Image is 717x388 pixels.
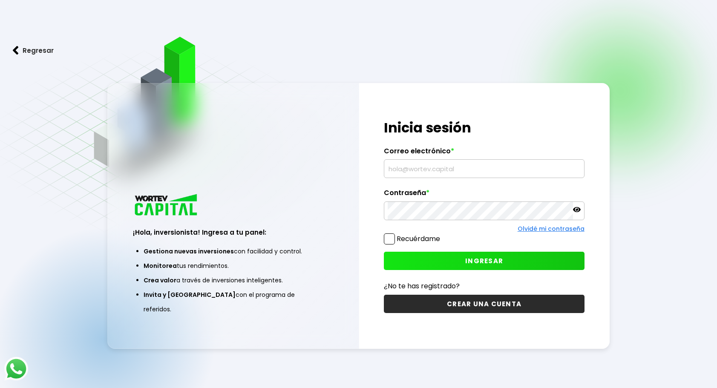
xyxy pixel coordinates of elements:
img: flecha izquierda [13,46,19,55]
span: Gestiona nuevas inversiones [144,247,234,256]
label: Recuérdame [397,234,440,244]
span: INGRESAR [465,256,503,265]
button: CREAR UNA CUENTA [384,295,584,313]
li: con el programa de referidos. [144,287,323,316]
li: con facilidad y control. [144,244,323,259]
li: a través de inversiones inteligentes. [144,273,323,287]
a: ¿No te has registrado?CREAR UNA CUENTA [384,281,584,313]
h1: Inicia sesión [384,118,584,138]
img: logos_whatsapp-icon.242b2217.svg [4,357,28,381]
button: INGRESAR [384,252,584,270]
label: Contraseña [384,189,584,201]
span: Invita y [GEOGRAPHIC_DATA] [144,290,236,299]
li: tus rendimientos. [144,259,323,273]
a: Olvidé mi contraseña [518,224,585,233]
img: logo_wortev_capital [133,193,200,218]
p: ¿No te has registrado? [384,281,584,291]
span: Crea valor [144,276,176,285]
h3: ¡Hola, inversionista! Ingresa a tu panel: [133,227,333,237]
label: Correo electrónico [384,147,584,160]
span: Monitorea [144,262,177,270]
input: hola@wortev.capital [388,160,580,178]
